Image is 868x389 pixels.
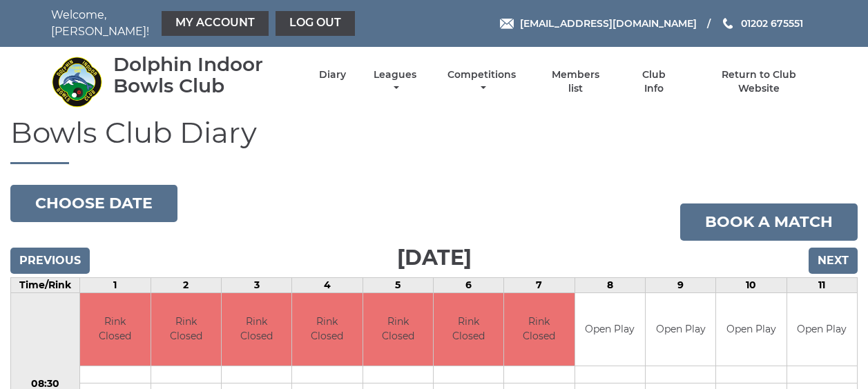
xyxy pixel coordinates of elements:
[10,248,90,274] input: Previous
[10,117,858,164] h1: Bowls Club Diary
[151,278,221,293] td: 2
[151,293,221,366] td: Rink Closed
[645,278,715,293] td: 9
[80,278,151,293] td: 1
[370,68,420,95] a: Leagues
[276,11,355,36] a: Log out
[221,278,291,293] td: 3
[809,248,858,274] input: Next
[319,68,346,81] a: Diary
[80,293,150,366] td: Rink Closed
[504,278,575,293] td: 7
[700,68,817,95] a: Return to Club Website
[51,56,103,108] img: Dolphin Indoor Bowls Club
[500,19,514,29] img: Email
[646,293,715,366] td: Open Play
[543,68,607,95] a: Members list
[222,293,291,366] td: Rink Closed
[680,203,858,241] a: Book a match
[500,16,697,31] a: Email [EMAIL_ADDRESS][DOMAIN_NAME]
[723,18,733,29] img: Phone us
[575,293,645,366] td: Open Play
[787,293,857,366] td: Open Play
[716,293,786,366] td: Open Play
[363,293,433,366] td: Rink Closed
[434,293,503,366] td: Rink Closed
[433,278,503,293] td: 6
[10,185,177,222] button: Choose date
[363,278,433,293] td: 5
[292,293,362,366] td: Rink Closed
[162,11,269,36] a: My Account
[520,17,697,30] span: [EMAIL_ADDRESS][DOMAIN_NAME]
[575,278,645,293] td: 8
[716,278,787,293] td: 10
[721,16,803,31] a: Phone us 01202 675551
[11,278,80,293] td: Time/Rink
[51,7,358,40] nav: Welcome, [PERSON_NAME]!
[741,17,803,30] span: 01202 675551
[113,54,295,97] div: Dolphin Indoor Bowls Club
[504,293,574,366] td: Rink Closed
[445,68,520,95] a: Competitions
[292,278,363,293] td: 4
[787,278,857,293] td: 11
[632,68,677,95] a: Club Info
